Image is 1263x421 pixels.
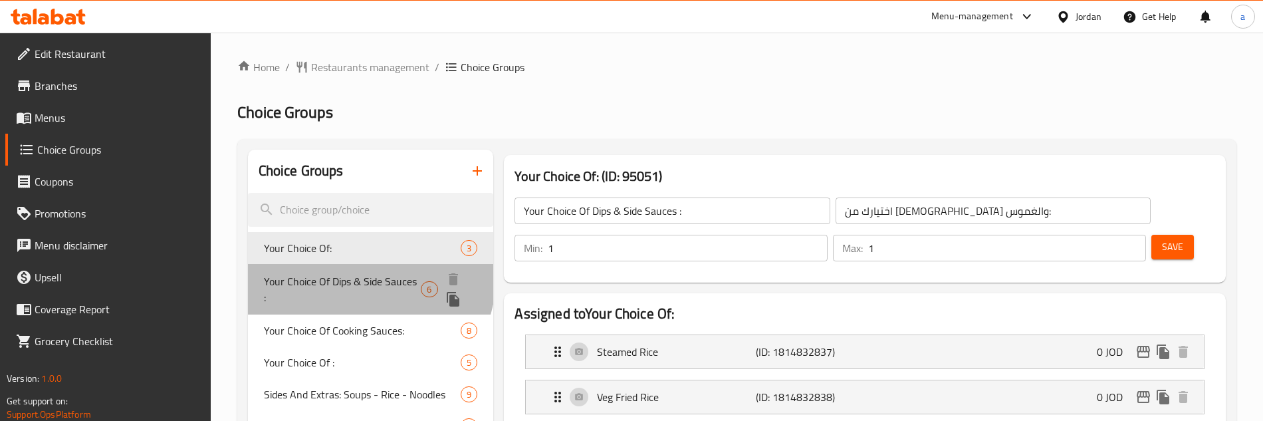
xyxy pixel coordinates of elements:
span: Promotions [35,206,200,221]
div: Expand [526,335,1203,368]
li: / [285,59,290,75]
div: Choices [461,323,477,339]
li: Expand [515,329,1214,374]
a: Choice Groups [5,134,211,166]
a: Grocery Checklist [5,325,211,357]
span: 5 [461,356,477,369]
span: 6 [421,283,437,296]
button: Save [1151,235,1194,259]
span: Grocery Checklist [35,333,200,349]
a: Coverage Report [5,293,211,325]
button: delete [1173,387,1193,407]
span: Your Choice Of Dips & Side Sauces : [264,273,421,305]
span: Menus [35,110,200,126]
nav: breadcrumb [237,59,1236,75]
button: duplicate [443,289,463,309]
span: Choice Groups [237,97,333,127]
p: Veg Fried Rice [597,389,756,405]
span: Sides And Extras: Soups - Rice - Noodles [264,386,461,402]
div: Your Choice Of:3 [248,232,494,264]
div: Choices [461,354,477,370]
button: duplicate [1153,387,1173,407]
span: Your Choice Of: [264,240,461,256]
h2: Assigned to Your Choice Of: [515,304,1214,324]
button: delete [443,269,463,289]
a: Edit Restaurant [5,38,211,70]
button: edit [1133,342,1153,362]
a: Coupons [5,166,211,198]
p: (ID: 1814832837) [756,344,861,360]
button: duplicate [1153,342,1173,362]
li: / [435,59,439,75]
span: Coverage Report [35,301,200,317]
div: Your Choice Of :5 [248,347,494,378]
span: 3 [461,242,477,255]
span: Get support on: [7,392,68,410]
a: Promotions [5,198,211,229]
span: Save [1162,239,1183,255]
span: Edit Restaurant [35,46,200,62]
p: 0 JOD [1097,389,1133,405]
p: 0 JOD [1097,344,1133,360]
span: Your Choice Of : [264,354,461,370]
span: Menu disclaimer [35,237,200,253]
p: Min: [524,240,542,256]
div: Your Choice Of Dips & Side Sauces :6deleteduplicate [248,264,494,315]
a: Branches [5,70,211,102]
li: Expand [515,374,1214,420]
span: Version: [7,370,39,387]
p: Max: [842,240,863,256]
a: Menu disclaimer [5,229,211,261]
p: (ID: 1814832838) [756,389,861,405]
div: Choices [461,386,477,402]
p: Steamed Rice [597,344,756,360]
span: 8 [461,325,477,337]
a: Menus [5,102,211,134]
div: Jordan [1076,9,1101,24]
span: 9 [461,388,477,401]
span: Coupons [35,174,200,190]
span: Choice Groups [461,59,524,75]
span: Your Choice Of Cooking Sauces: [264,323,461,339]
h3: Your Choice Of: (ID: 95051) [515,166,1214,187]
span: Choice Groups [37,142,200,158]
button: delete [1173,342,1193,362]
span: a [1240,9,1245,24]
span: 1.0.0 [41,370,62,387]
span: Restaurants management [311,59,429,75]
span: Upsell [35,269,200,285]
a: Restaurants management [295,59,429,75]
a: Home [237,59,280,75]
h2: Choice Groups [259,161,344,181]
div: Menu-management [931,9,1013,25]
span: Branches [35,78,200,94]
div: Sides And Extras: Soups - Rice - Noodles9 [248,378,494,410]
a: Upsell [5,261,211,293]
div: Your Choice Of Cooking Sauces:8 [248,315,494,347]
div: Choices [461,240,477,256]
button: edit [1133,387,1153,407]
input: search [248,193,494,227]
div: Expand [526,380,1203,414]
